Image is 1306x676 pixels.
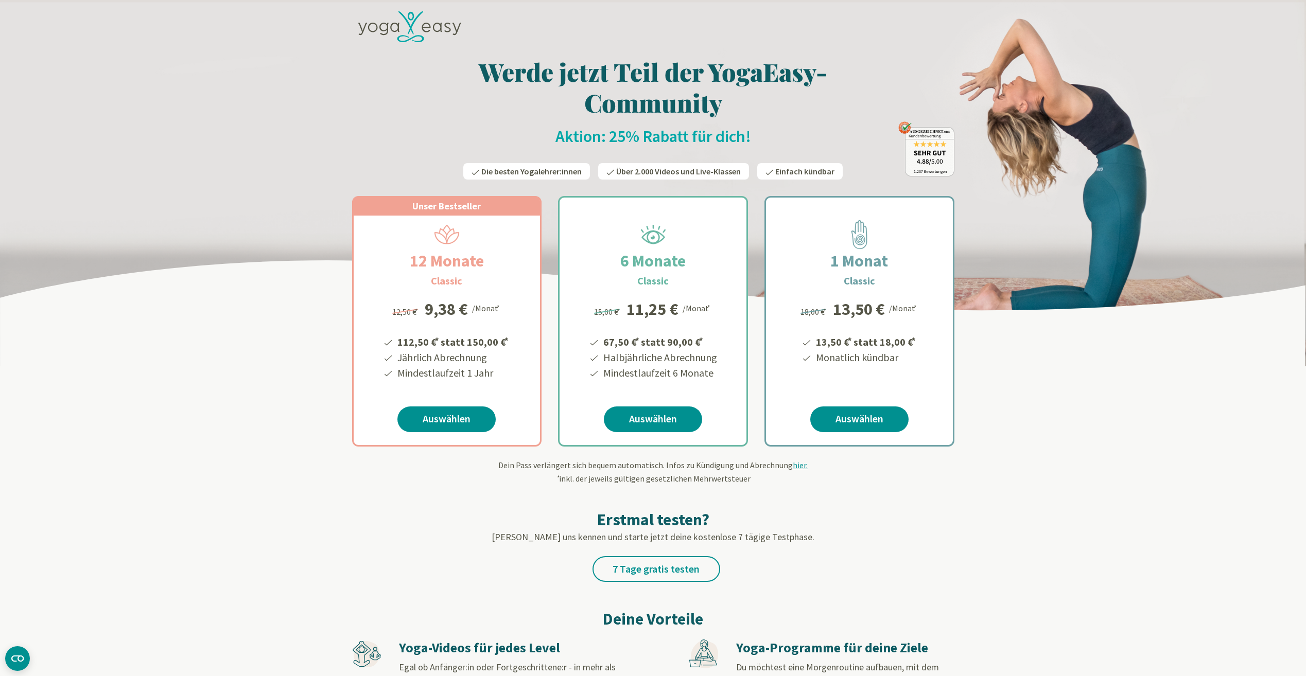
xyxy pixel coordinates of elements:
[806,248,913,273] h2: 1 Monat
[5,646,30,671] button: CMP-Widget öffnen
[352,607,954,631] h2: Deine Vorteile
[793,460,808,470] span: hier.
[844,273,875,289] h3: Classic
[352,509,954,530] h2: Erstmal testen?
[596,248,710,273] h2: 6 Monate
[396,332,510,350] li: 112,50 € statt 150,00 €
[392,307,420,317] span: 12,50 €
[556,473,751,484] span: inkl. der jeweils gültigen gesetzlichen Mehrwertsteuer
[889,301,918,314] div: /Monat
[736,639,953,656] h3: Yoga-Programme für deine Ziele
[810,406,909,432] a: Auswählen
[352,459,954,485] div: Dein Pass verlängert sich bequem automatisch. Infos zu Kündigung und Abrechnung
[594,307,621,317] span: 15,00 €
[833,301,885,317] div: 13,50 €
[352,56,954,118] h1: Werde jetzt Teil der YogaEasy-Community
[814,350,917,365] li: Monatlich kündbar
[399,639,616,656] h3: Yoga-Videos für jedes Level
[683,301,712,314] div: /Monat
[616,166,741,176] span: Über 2.000 Videos und Live-Klassen
[898,121,954,176] img: ausgezeichnet_badge.png
[396,365,510,381] li: Mindestlaufzeit 1 Jahr
[602,332,717,350] li: 67,50 € statt 90,00 €
[481,166,582,176] span: Die besten Yogalehrer:innen
[800,307,828,317] span: 18,00 €
[431,273,462,289] h3: Classic
[352,530,954,544] p: [PERSON_NAME] uns kennen und starte jetzt deine kostenlose 7 tägige Testphase.
[604,406,702,432] a: Auswählen
[626,301,678,317] div: 11,25 €
[775,166,834,176] span: Einfach kündbar
[385,248,509,273] h2: 12 Monate
[593,556,720,582] a: 7 Tage gratis testen
[472,301,501,314] div: /Monat
[397,406,496,432] a: Auswählen
[637,273,669,289] h3: Classic
[814,332,917,350] li: 13,50 € statt 18,00 €
[396,350,510,365] li: Jährlich Abrechnung
[352,126,954,147] h2: Aktion: 25% Rabatt für dich!
[602,350,717,365] li: Halbjährliche Abrechnung
[425,301,468,317] div: 9,38 €
[412,200,481,212] span: Unser Bestseller
[602,365,717,381] li: Mindestlaufzeit 6 Monate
